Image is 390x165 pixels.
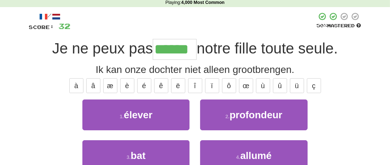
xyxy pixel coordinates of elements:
div: / [29,12,71,21]
button: 1.élever [82,99,190,130]
button: ù [256,78,270,93]
div: Mastered [317,23,361,29]
button: ü [290,78,304,93]
small: 1 . [120,114,124,119]
span: Score: [29,24,54,30]
button: ê [154,78,168,93]
button: ë [171,78,185,93]
button: 2.profondeur [200,99,307,130]
small: 3 . [127,154,131,160]
div: Ik kan onze dochter niet alleen grootbrengen. [29,63,361,77]
button: î [188,78,202,93]
button: ô [222,78,236,93]
span: notre fille toute seule. [197,40,338,57]
span: 50 % [317,23,327,28]
button: û [273,78,287,93]
span: élever [124,109,152,120]
small: 2 . [226,114,230,119]
span: Je ne peux pas [52,40,153,57]
button: à [69,78,83,93]
span: profondeur [229,109,282,120]
span: allumé [240,150,272,161]
button: ç [307,78,321,93]
button: é [137,78,151,93]
button: ï [205,78,219,93]
span: bat [131,150,146,161]
button: æ [103,78,117,93]
span: 32 [59,22,71,30]
button: œ [239,78,253,93]
small: 4 . [236,154,240,160]
button: â [86,78,100,93]
button: è [120,78,134,93]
